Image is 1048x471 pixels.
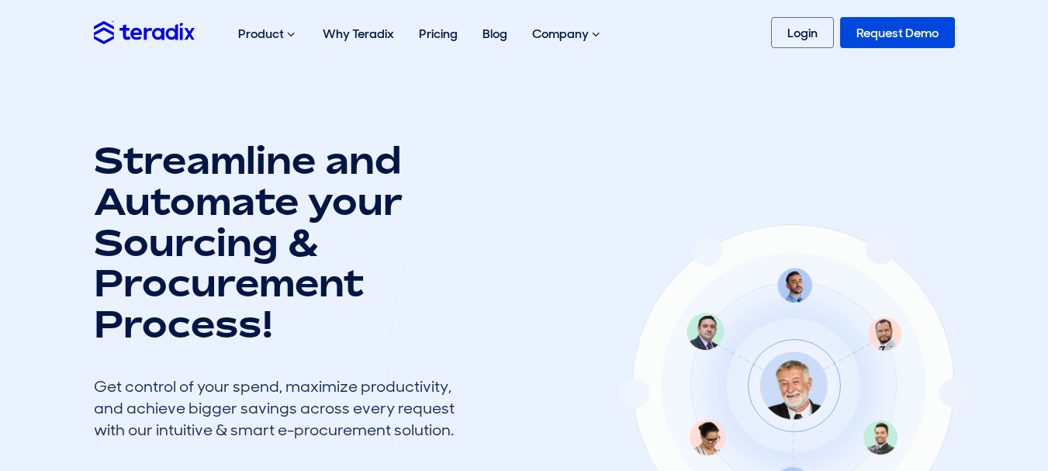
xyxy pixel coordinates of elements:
a: Pricing [406,9,470,58]
a: Why Teradix [310,9,406,58]
div: Company [520,9,615,59]
h1: Streamline and Automate your Sourcing & Procurement Process! [94,140,466,345]
a: Blog [470,9,520,58]
div: Get control of your spend, maximize productivity, and achieve bigger savings across every request... [94,376,466,441]
a: Request Demo [840,17,955,48]
a: Login [771,17,834,48]
img: Teradix logo [94,21,195,43]
div: Product [226,9,310,59]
